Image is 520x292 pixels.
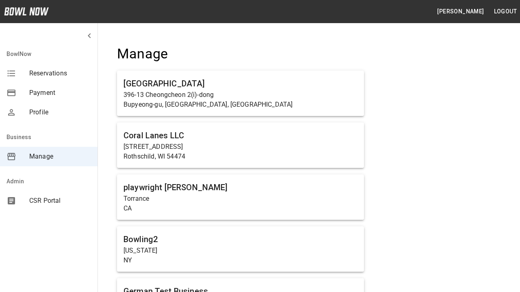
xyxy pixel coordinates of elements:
span: Reservations [29,69,91,78]
p: Rothschild, WI 54474 [123,152,357,161]
img: logo [4,7,49,15]
p: 396-13 Cheongcheon 2(i)-dong [123,90,357,100]
h6: Coral Lanes LLC [123,129,357,142]
p: [US_STATE] [123,246,357,255]
button: [PERSON_NAME] [434,4,487,19]
span: CSR Portal [29,196,91,206]
p: CA [123,204,357,213]
h6: [GEOGRAPHIC_DATA] [123,77,357,90]
span: Payment [29,88,91,98]
h6: playwright [PERSON_NAME] [123,181,357,194]
h6: Bowling2 [123,233,357,246]
p: [STREET_ADDRESS] [123,142,357,152]
span: Manage [29,152,91,161]
h4: Manage [117,45,364,62]
span: Profile [29,107,91,117]
button: Logout [491,4,520,19]
p: NY [123,255,357,265]
p: Bupyeong-gu, [GEOGRAPHIC_DATA], [GEOGRAPHIC_DATA] [123,100,357,109]
p: Torrance [123,194,357,204]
